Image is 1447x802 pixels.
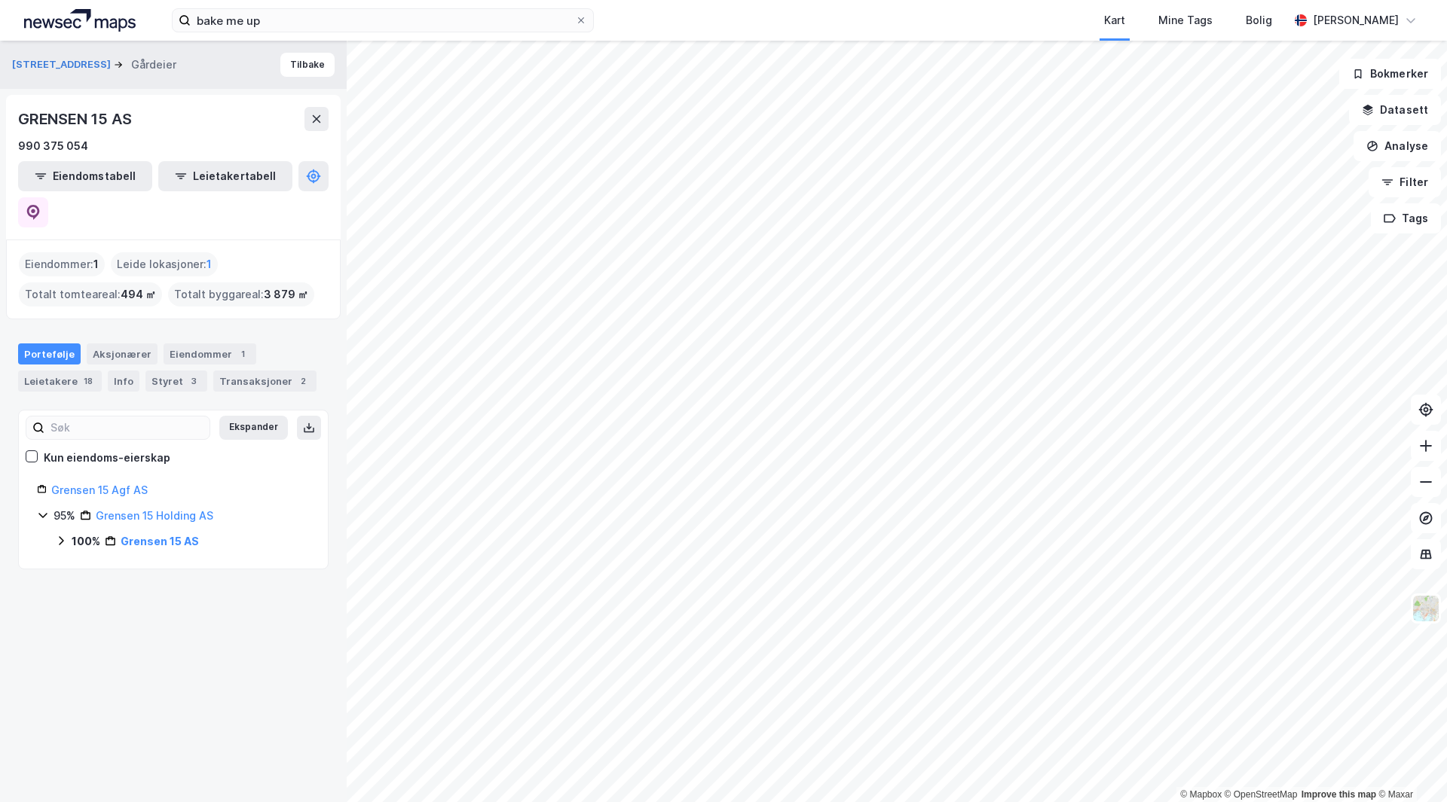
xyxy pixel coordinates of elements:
a: Grensen 15 Agf AS [51,483,148,496]
div: Eiendommer : [19,252,105,276]
button: Ekspander [219,416,288,440]
div: Mine Tags [1158,11,1213,29]
span: 494 ㎡ [121,285,156,303]
div: Aksjonærer [87,343,158,364]
div: Gårdeier [131,56,176,74]
div: Styret [145,371,207,392]
button: Eiendomstabell [18,161,152,191]
div: Transaksjoner [213,371,317,392]
div: 1 [235,346,250,361]
div: 2 [295,374,311,389]
div: Kun eiendoms-eierskap [44,449,170,467]
div: 100% [72,532,100,550]
button: Bokmerker [1339,59,1441,89]
div: GRENSEN 15 AS [18,107,134,131]
div: 990 375 054 [18,137,88,155]
div: 95% [54,507,75,525]
span: 3 879 ㎡ [264,285,308,303]
input: Søk på adresse, matrikkel, gårdeiere, leietakere eller personer [191,9,575,32]
a: OpenStreetMap [1225,789,1298,800]
span: 1 [206,255,212,273]
div: Eiendommer [164,343,256,364]
a: Grensen 15 AS [121,535,199,547]
div: Kontrollprogram for chat [1372,730,1447,802]
div: Portefølje [18,343,81,364]
button: Tags [1371,203,1441,233]
img: Z [1412,594,1440,623]
input: Søk [44,416,210,439]
div: Leide lokasjoner : [111,252,218,276]
img: logo.a4113a55bc3d86da70a041830d287a7e.svg [24,9,136,32]
div: Bolig [1246,11,1272,29]
a: Improve this map [1302,789,1376,800]
button: Tilbake [280,53,335,77]
div: Kart [1104,11,1125,29]
div: Info [108,371,139,392]
span: 1 [93,255,99,273]
a: Mapbox [1180,789,1222,800]
div: [PERSON_NAME] [1313,11,1399,29]
button: Leietakertabell [158,161,292,191]
a: Grensen 15 Holding AS [96,509,213,522]
button: [STREET_ADDRESS] [12,57,114,72]
div: Totalt tomteareal : [19,282,162,306]
div: 18 [81,374,96,389]
iframe: Chat Widget [1372,730,1447,802]
button: Analyse [1354,131,1441,161]
button: Filter [1369,167,1441,197]
button: Datasett [1349,95,1441,125]
div: 3 [186,374,201,389]
div: Leietakere [18,371,102,392]
div: Totalt byggareal : [168,282,314,306]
